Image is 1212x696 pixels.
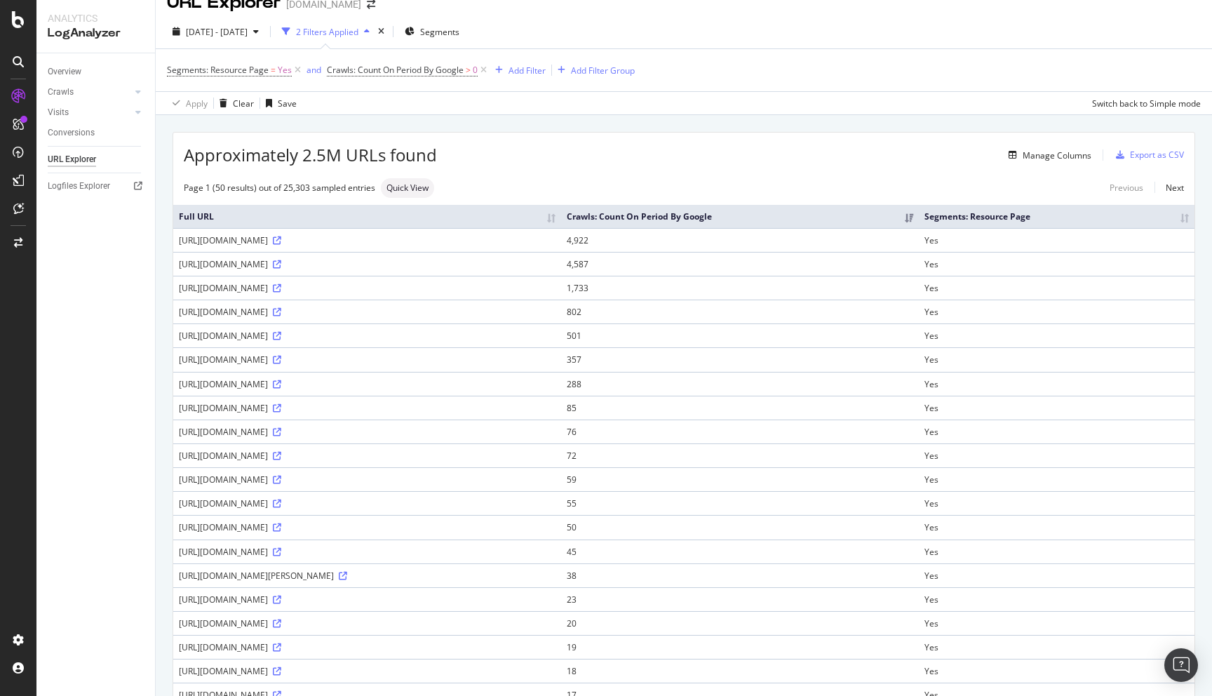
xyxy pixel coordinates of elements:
[919,347,1194,371] td: Yes
[278,98,297,109] div: Save
[307,64,321,76] div: and
[179,450,555,462] div: [URL][DOMAIN_NAME]
[179,258,555,270] div: [URL][DOMAIN_NAME]
[561,611,919,635] td: 20
[1092,98,1201,109] div: Switch back to Simple mode
[919,252,1194,276] td: Yes
[48,152,96,167] div: URL Explorer
[561,635,919,659] td: 19
[571,65,635,76] div: Add Filter Group
[381,178,434,198] div: neutral label
[271,64,276,76] span: =
[179,546,555,558] div: [URL][DOMAIN_NAME]
[214,92,254,114] button: Clear
[179,330,555,342] div: [URL][DOMAIN_NAME]
[561,228,919,252] td: 4,922
[561,347,919,371] td: 357
[179,402,555,414] div: [URL][DOMAIN_NAME]
[179,378,555,390] div: [URL][DOMAIN_NAME]
[919,420,1194,443] td: Yes
[919,611,1194,635] td: Yes
[48,25,144,41] div: LogAnalyzer
[561,443,919,467] td: 72
[919,372,1194,396] td: Yes
[179,306,555,318] div: [URL][DOMAIN_NAME]
[48,85,131,100] a: Crawls
[167,64,269,76] span: Segments: Resource Page
[296,26,358,38] div: 2 Filters Applied
[919,540,1194,563] td: Yes
[919,491,1194,515] td: Yes
[561,276,919,300] td: 1,733
[167,92,208,114] button: Apply
[278,60,292,80] span: Yes
[327,64,464,76] span: Crawls: Count On Period By Google
[1154,178,1184,198] a: Next
[48,179,145,194] a: Logfiles Explorer
[179,617,555,629] div: [URL][DOMAIN_NAME]
[919,396,1194,420] td: Yes
[179,234,555,246] div: [URL][DOMAIN_NAME]
[179,594,555,605] div: [URL][DOMAIN_NAME]
[184,143,437,167] span: Approximately 2.5M URLs found
[48,105,69,120] div: Visits
[919,228,1194,252] td: Yes
[466,64,471,76] span: >
[186,26,248,38] span: [DATE] - [DATE]
[1130,149,1184,161] div: Export as CSV
[48,65,145,79] a: Overview
[919,563,1194,587] td: Yes
[1023,149,1091,161] div: Manage Columns
[919,276,1194,300] td: Yes
[561,323,919,347] td: 501
[48,126,95,140] div: Conversions
[919,659,1194,683] td: Yes
[48,105,131,120] a: Visits
[179,641,555,653] div: [URL][DOMAIN_NAME]
[919,635,1194,659] td: Yes
[233,98,254,109] div: Clear
[561,372,919,396] td: 288
[919,443,1194,467] td: Yes
[179,521,555,533] div: [URL][DOMAIN_NAME]
[48,126,145,140] a: Conversions
[186,98,208,109] div: Apply
[179,426,555,438] div: [URL][DOMAIN_NAME]
[179,282,555,294] div: [URL][DOMAIN_NAME]
[919,205,1194,228] th: Segments: Resource Page: activate to sort column ascending
[167,20,264,43] button: [DATE] - [DATE]
[260,92,297,114] button: Save
[561,540,919,563] td: 45
[561,205,919,228] th: Crawls: Count On Period By Google: activate to sort column ascending
[919,467,1194,491] td: Yes
[919,515,1194,539] td: Yes
[48,179,110,194] div: Logfiles Explorer
[919,587,1194,611] td: Yes
[473,60,478,80] span: 0
[552,62,635,79] button: Add Filter Group
[48,11,144,25] div: Analytics
[561,563,919,587] td: 38
[276,20,375,43] button: 2 Filters Applied
[1086,92,1201,114] button: Switch back to Simple mode
[420,26,459,38] span: Segments
[375,25,387,39] div: times
[561,420,919,443] td: 76
[179,665,555,677] div: [URL][DOMAIN_NAME]
[386,184,429,192] span: Quick View
[179,497,555,509] div: [URL][DOMAIN_NAME]
[399,20,465,43] button: Segments
[561,491,919,515] td: 55
[1110,144,1184,166] button: Export as CSV
[561,659,919,683] td: 18
[561,300,919,323] td: 802
[1003,147,1091,163] button: Manage Columns
[173,205,561,228] th: Full URL: activate to sort column ascending
[919,300,1194,323] td: Yes
[48,65,81,79] div: Overview
[48,152,145,167] a: URL Explorer
[179,474,555,486] div: [URL][DOMAIN_NAME]
[48,85,74,100] div: Crawls
[919,323,1194,347] td: Yes
[1164,648,1198,682] div: Open Intercom Messenger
